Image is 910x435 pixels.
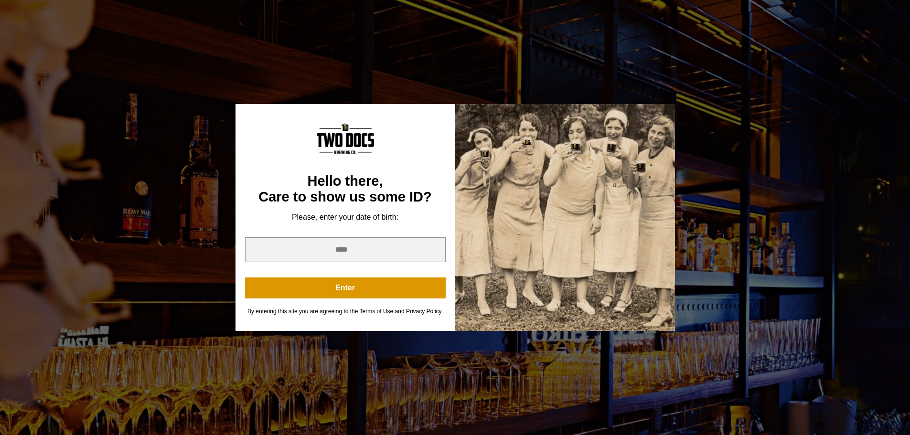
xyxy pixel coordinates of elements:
[245,308,446,315] div: By entering this site you are agreeing to the Terms of Use and Privacy Policy.
[317,123,374,154] img: Content Logo
[245,277,446,298] button: Enter
[245,237,446,262] input: year
[245,212,446,222] div: Please, enter your date of birth:
[245,173,446,205] div: Hello there, Care to show us some ID?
